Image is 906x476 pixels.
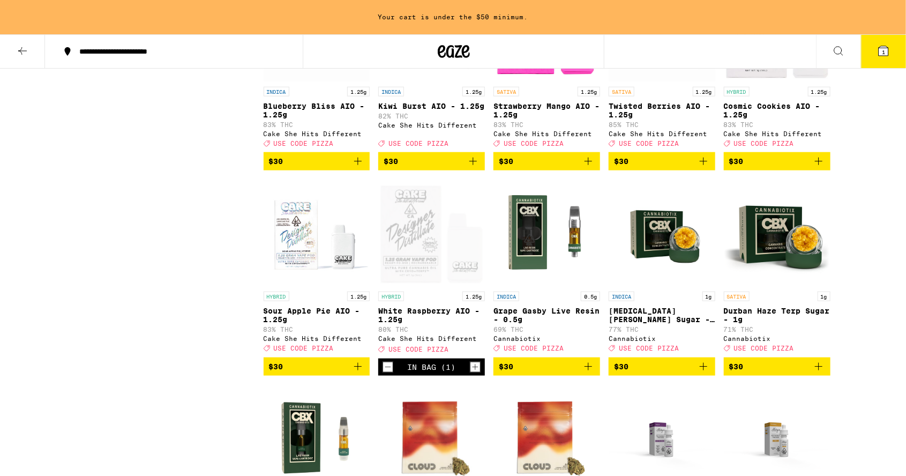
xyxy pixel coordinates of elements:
div: Cake She Hits Different [264,130,370,137]
p: SATIVA [609,87,634,96]
button: Add to bag [493,358,600,376]
button: Add to bag [609,358,715,376]
p: 71% THC [724,326,830,333]
span: $30 [614,157,628,166]
p: 83% THC [264,326,370,333]
button: Add to bag [264,358,370,376]
p: 1.25g [462,87,485,96]
p: INDICA [609,292,634,301]
img: Cannabiotix - Grape Gasby Live Resin - 0.5g [493,179,600,286]
p: INDICA [378,87,404,96]
a: Open page for Jet Lag OG Terp Sugar - 1g from Cannabiotix [609,179,715,357]
p: 83% THC [724,121,830,128]
a: Open page for Grape Gasby Live Resin - 0.5g from Cannabiotix [493,179,600,357]
p: HYBRID [724,87,750,96]
button: 1 [861,35,906,68]
p: 69% THC [493,326,600,333]
p: 83% THC [264,121,370,128]
img: Cannabiotix - Jet Lag OG Terp Sugar - 1g [609,179,715,286]
p: [MEDICAL_DATA] [PERSON_NAME] Sugar - 1g [609,307,715,324]
span: $30 [384,157,398,166]
p: SATIVA [724,292,750,301]
span: USE CODE PIZZA [388,140,448,147]
div: Cannabiotix [609,335,715,342]
p: HYBRID [378,292,404,301]
p: 77% THC [609,326,715,333]
span: USE CODE PIZZA [274,140,334,147]
button: Increment [470,362,481,373]
p: 1g [702,292,715,301]
p: Cosmic Cookies AIO - 1.25g [724,102,830,119]
p: Sour Apple Pie AIO - 1.25g [264,307,370,324]
button: Add to bag [264,152,370,170]
span: $30 [499,362,513,371]
p: Kiwi Burst AIO - 1.25g [378,102,485,110]
span: USE CODE PIZZA [274,345,334,352]
p: 0.5g [581,292,600,301]
div: Cannabiotix [493,335,600,342]
p: 1.25g [347,292,370,301]
span: USE CODE PIZZA [388,346,448,353]
p: 83% THC [493,121,600,128]
p: 1.25g [462,292,485,301]
button: Add to bag [609,152,715,170]
p: 80% THC [378,326,485,333]
span: $30 [729,157,744,166]
button: Add to bag [724,358,830,376]
p: 85% THC [609,121,715,128]
span: USE CODE PIZZA [619,345,679,352]
p: Durban Haze Terp Sugar - 1g [724,307,830,324]
span: USE CODE PIZZA [504,140,564,147]
button: Add to bag [724,152,830,170]
span: $30 [499,157,513,166]
div: In Bag (1) [408,363,456,371]
span: USE CODE PIZZA [734,345,794,352]
button: Add to bag [378,152,485,170]
img: Cake She Hits Different - Sour Apple Pie AIO - 1.25g [264,179,370,286]
span: $30 [269,362,283,371]
p: 1.25g [693,87,715,96]
div: Cake She Hits Different [378,335,485,342]
p: Strawberry Mango AIO - 1.25g [493,102,600,119]
p: INDICA [264,87,289,96]
p: Blueberry Bliss AIO - 1.25g [264,102,370,119]
span: $30 [269,157,283,166]
span: 1 [882,49,885,55]
p: 1.25g [347,87,370,96]
p: 1g [818,292,830,301]
div: Cake She Hits Different [493,130,600,137]
p: 1.25g [578,87,600,96]
span: USE CODE PIZZA [504,345,564,352]
img: Cannabiotix - Durban Haze Terp Sugar - 1g [724,179,830,286]
span: $30 [614,362,628,371]
p: White Raspberry AIO - 1.25g [378,307,485,324]
a: Open page for Durban Haze Terp Sugar - 1g from Cannabiotix [724,179,830,357]
p: HYBRID [264,292,289,301]
div: Cake She Hits Different [724,130,830,137]
p: Grape Gasby Live Resin - 0.5g [493,307,600,324]
span: $30 [729,362,744,371]
div: Cake She Hits Different [609,130,715,137]
p: SATIVA [493,87,519,96]
div: Cake She Hits Different [264,335,370,342]
span: USE CODE PIZZA [734,140,794,147]
a: Open page for Sour Apple Pie AIO - 1.25g from Cake She Hits Different [264,179,370,357]
p: 1.25g [808,87,830,96]
div: Cannabiotix [724,335,830,342]
button: Decrement [383,362,393,373]
button: Add to bag [493,152,600,170]
p: 82% THC [378,113,485,120]
span: USE CODE PIZZA [619,140,679,147]
p: INDICA [493,292,519,301]
p: Twisted Berries AIO - 1.25g [609,102,715,119]
div: Cake She Hits Different [378,122,485,129]
a: Open page for White Raspberry AIO - 1.25g from Cake She Hits Different [378,179,485,358]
